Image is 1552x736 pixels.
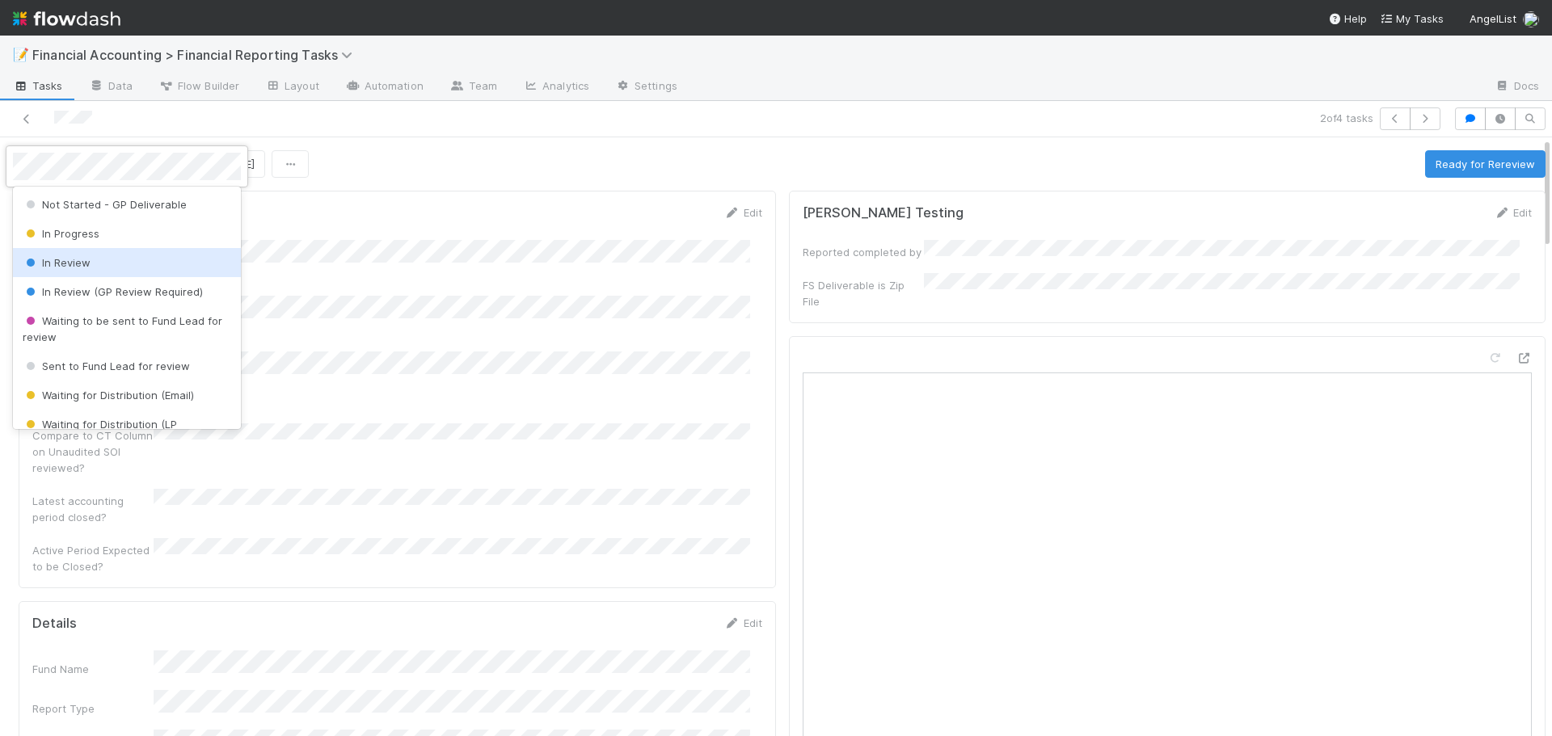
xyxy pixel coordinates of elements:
[23,256,91,269] span: In Review
[23,418,177,447] span: Waiting for Distribution (LP Dashboard)
[23,314,222,343] span: Waiting to be sent to Fund Lead for review
[23,227,99,240] span: In Progress
[23,198,187,211] span: Not Started - GP Deliverable
[23,389,194,402] span: Waiting for Distribution (Email)
[23,360,190,372] span: Sent to Fund Lead for review
[23,285,203,298] span: In Review (GP Review Required)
